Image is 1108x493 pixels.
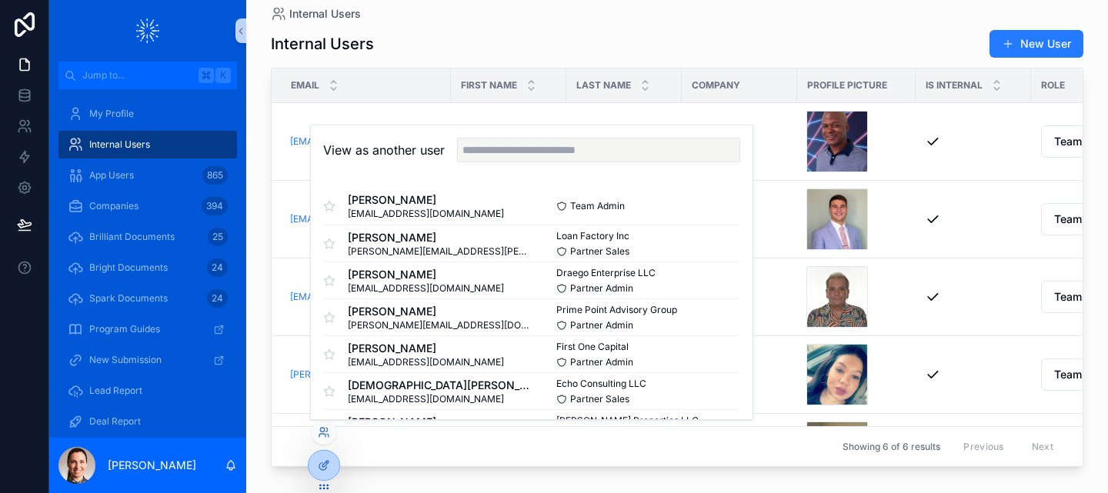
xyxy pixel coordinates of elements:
[556,341,633,353] span: First One Capital
[291,79,319,92] span: Email
[289,6,361,22] span: Internal Users
[58,346,237,374] a: New Submission
[348,378,532,393] span: [DEMOGRAPHIC_DATA][PERSON_NAME]
[348,304,532,319] span: [PERSON_NAME]
[570,393,629,405] span: Partner Sales
[58,223,237,251] a: Brilliant Documents25
[290,213,442,225] a: [EMAIL_ADDRESS][DOMAIN_NAME]
[570,282,633,295] span: Partner Admin
[290,368,442,381] a: [PERSON_NAME][EMAIL_ADDRESS][DOMAIN_NAME]
[290,135,442,148] a: [EMAIL_ADDRESS][DOMAIN_NAME]
[271,6,361,22] a: Internal Users
[49,89,246,438] div: scrollable content
[556,267,656,279] span: Draego Enterprise LLC
[89,323,160,335] span: Program Guides
[207,258,228,277] div: 24
[570,200,625,212] span: Team Admin
[58,408,237,435] a: Deal Report
[89,108,134,120] span: My Profile
[1054,289,1103,305] span: Team AM
[1054,367,1103,382] span: Team AM
[58,285,237,312] a: Spark Documents24
[556,230,629,242] span: Loan Factory Inc
[570,245,629,258] span: Partner Sales
[348,319,532,331] span: [PERSON_NAME][EMAIL_ADDRESS][DOMAIN_NAME]
[89,415,141,428] span: Deal Report
[89,231,175,243] span: Brilliant Documents
[692,79,740,92] span: Company
[348,282,504,295] span: [EMAIL_ADDRESS][DOMAIN_NAME]
[323,141,445,159] h2: View as another user
[348,267,504,282] span: [PERSON_NAME]
[58,100,237,128] a: My Profile
[348,208,504,220] span: [EMAIL_ADDRESS][DOMAIN_NAME]
[570,319,633,331] span: Partner Admin
[556,304,677,316] span: Prime Point Advisory Group
[89,261,168,274] span: Bright Documents
[807,79,887,92] span: Profile picture
[1054,212,1103,227] span: Team AM
[89,200,138,212] span: Companies
[926,79,983,92] span: Is internal
[348,341,504,356] span: [PERSON_NAME]
[89,169,134,182] span: App Users
[89,138,150,151] span: Internal Users
[271,33,374,55] h1: Internal Users
[348,230,532,245] span: [PERSON_NAME]
[461,79,517,92] span: First name
[58,254,237,281] a: Bright Documents24
[1041,79,1065,92] span: Role
[290,291,442,303] a: [EMAIL_ADDRESS][DOMAIN_NAME]
[202,197,228,215] div: 394
[58,192,237,220] a: Companies394
[58,62,237,89] button: Jump to...K
[348,192,504,208] span: [PERSON_NAME]
[89,385,142,397] span: Lead Report
[82,69,192,82] span: Jump to...
[136,18,159,43] img: App logo
[89,354,162,366] span: New Submission
[207,289,228,308] div: 24
[348,415,504,430] span: [PERSON_NAME]
[348,393,532,405] span: [EMAIL_ADDRESS][DOMAIN_NAME]
[89,292,168,305] span: Spark Documents
[58,377,237,405] a: Lead Report
[990,30,1083,58] button: New User
[58,131,237,158] a: Internal Users
[576,79,631,92] span: Last name
[202,166,228,185] div: 865
[570,356,633,368] span: Partner Admin
[208,228,228,246] div: 25
[556,415,699,427] span: [PERSON_NAME] Properties LLC
[348,245,532,258] span: [PERSON_NAME][EMAIL_ADDRESS][PERSON_NAME][DOMAIN_NAME]
[58,315,237,343] a: Program Guides
[843,441,940,453] span: Showing 6 of 6 results
[217,69,229,82] span: K
[58,162,237,189] a: App Users865
[108,458,196,473] p: [PERSON_NAME]
[556,378,646,390] span: Echo Consulting LLC
[348,356,504,368] span: [EMAIL_ADDRESS][DOMAIN_NAME]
